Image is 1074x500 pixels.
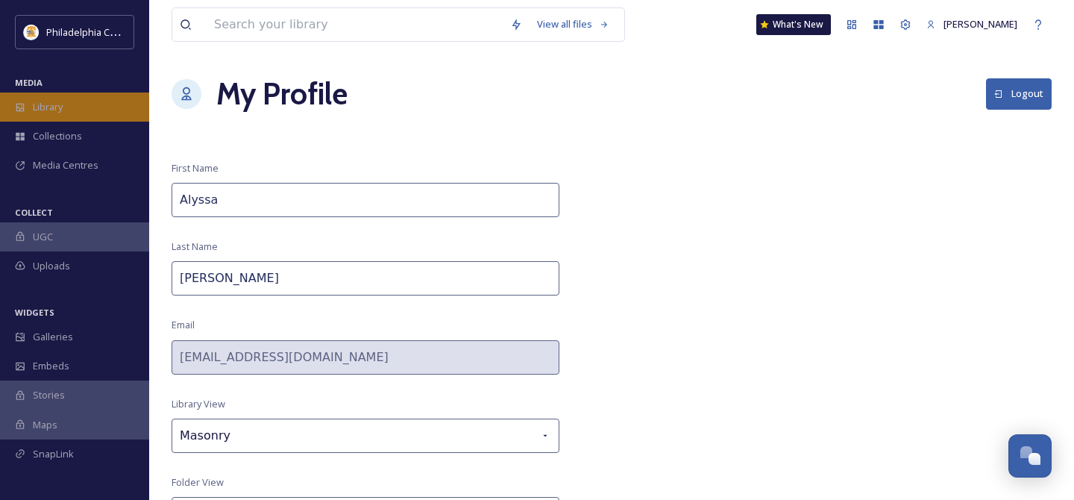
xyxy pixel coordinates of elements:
span: Email [172,318,195,332]
span: [PERSON_NAME] [943,17,1017,31]
span: Collections [33,129,82,143]
span: UGC [33,230,53,244]
a: What's New [756,14,831,35]
span: SnapLink [33,447,74,461]
a: [PERSON_NAME] [919,10,1025,39]
span: Maps [33,418,57,432]
button: Logout [986,78,1052,109]
a: View all files [530,10,617,39]
span: MEDIA [15,77,43,88]
span: Embeds [33,359,69,373]
input: Search your library [207,8,503,41]
span: Media Centres [33,158,98,172]
span: First Name [172,161,219,175]
input: Last [172,261,559,296]
div: Masonry [172,419,559,453]
span: Stories [33,388,65,402]
span: Uploads [33,259,70,273]
span: WIDGETS [15,307,54,318]
span: Library View [172,397,225,411]
span: Galleries [33,330,73,344]
span: Library [33,100,63,114]
span: Last Name [172,240,218,254]
span: Folder View [172,475,224,490]
span: COLLECT [15,207,53,218]
img: download.jpeg [24,25,39,40]
button: Open Chat [1008,434,1052,478]
h1: My Profile [216,72,348,116]
input: First [172,183,559,217]
span: Philadelphia Convention & Visitors Bureau [46,25,235,39]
